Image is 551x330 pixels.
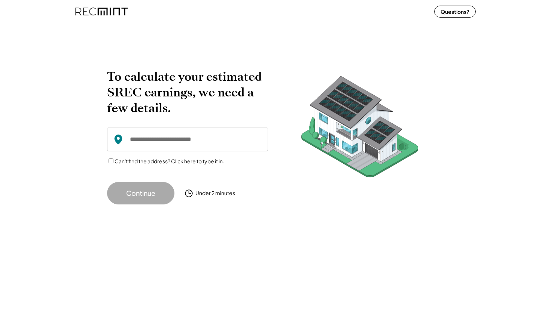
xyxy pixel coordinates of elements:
label: Can't find the address? Click here to type it in. [115,158,224,164]
button: Continue [107,182,174,204]
img: RecMintArtboard%207.png [287,69,433,189]
div: Under 2 minutes [195,189,235,197]
button: Questions? [434,6,476,18]
h2: To calculate your estimated SREC earnings, we need a few details. [107,69,268,116]
img: recmint-logotype%403x%20%281%29.jpeg [75,1,128,21]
